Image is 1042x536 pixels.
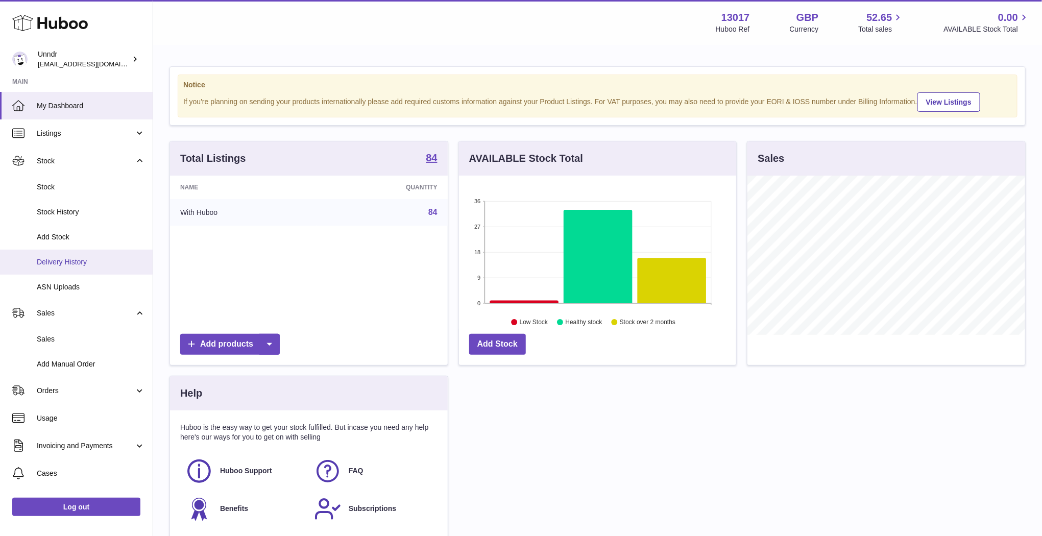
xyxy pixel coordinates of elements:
[469,334,526,355] a: Add Stock
[796,11,818,25] strong: GBP
[317,176,448,199] th: Quantity
[185,495,304,523] a: Benefits
[183,80,1012,90] strong: Notice
[858,25,904,34] span: Total sales
[477,300,480,306] text: 0
[565,319,602,326] text: Healthy stock
[790,25,819,34] div: Currency
[428,208,438,216] a: 84
[520,319,548,326] text: Low Stock
[37,386,134,396] span: Orders
[37,308,134,318] span: Sales
[349,466,364,476] span: FAQ
[220,466,272,476] span: Huboo Support
[998,11,1018,25] span: 0.00
[426,153,437,163] strong: 84
[12,52,28,67] img: sofiapanwar@gmail.com
[37,441,134,451] span: Invoicing and Payments
[220,504,248,514] span: Benefits
[37,334,145,344] span: Sales
[37,129,134,138] span: Listings
[917,92,980,112] a: View Listings
[37,413,145,423] span: Usage
[474,249,480,255] text: 18
[37,207,145,217] span: Stock History
[180,386,202,400] h3: Help
[426,153,437,165] a: 84
[180,334,280,355] a: Add products
[477,275,480,281] text: 9
[314,495,432,523] a: Subscriptions
[183,91,1012,112] div: If you're planning on sending your products internationally please add required customs informati...
[37,232,145,242] span: Add Stock
[170,176,317,199] th: Name
[37,469,145,478] span: Cases
[37,101,145,111] span: My Dashboard
[474,224,480,230] text: 27
[37,282,145,292] span: ASN Uploads
[721,11,750,25] strong: 13017
[170,199,317,226] td: With Huboo
[716,25,750,34] div: Huboo Ref
[866,11,892,25] span: 52.65
[314,457,432,485] a: FAQ
[469,152,583,165] h3: AVAILABLE Stock Total
[37,359,145,369] span: Add Manual Order
[38,60,150,68] span: [EMAIL_ADDRESS][DOMAIN_NAME]
[943,25,1030,34] span: AVAILABLE Stock Total
[12,498,140,516] a: Log out
[943,11,1030,34] a: 0.00 AVAILABLE Stock Total
[858,11,904,34] a: 52.65 Total sales
[37,257,145,267] span: Delivery History
[349,504,396,514] span: Subscriptions
[37,182,145,192] span: Stock
[38,50,130,69] div: Unndr
[758,152,784,165] h3: Sales
[474,198,480,204] text: 36
[180,152,246,165] h3: Total Listings
[37,156,134,166] span: Stock
[180,423,438,442] p: Huboo is the easy way to get your stock fulfilled. But incase you need any help here's our ways f...
[620,319,675,326] text: Stock over 2 months
[185,457,304,485] a: Huboo Support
